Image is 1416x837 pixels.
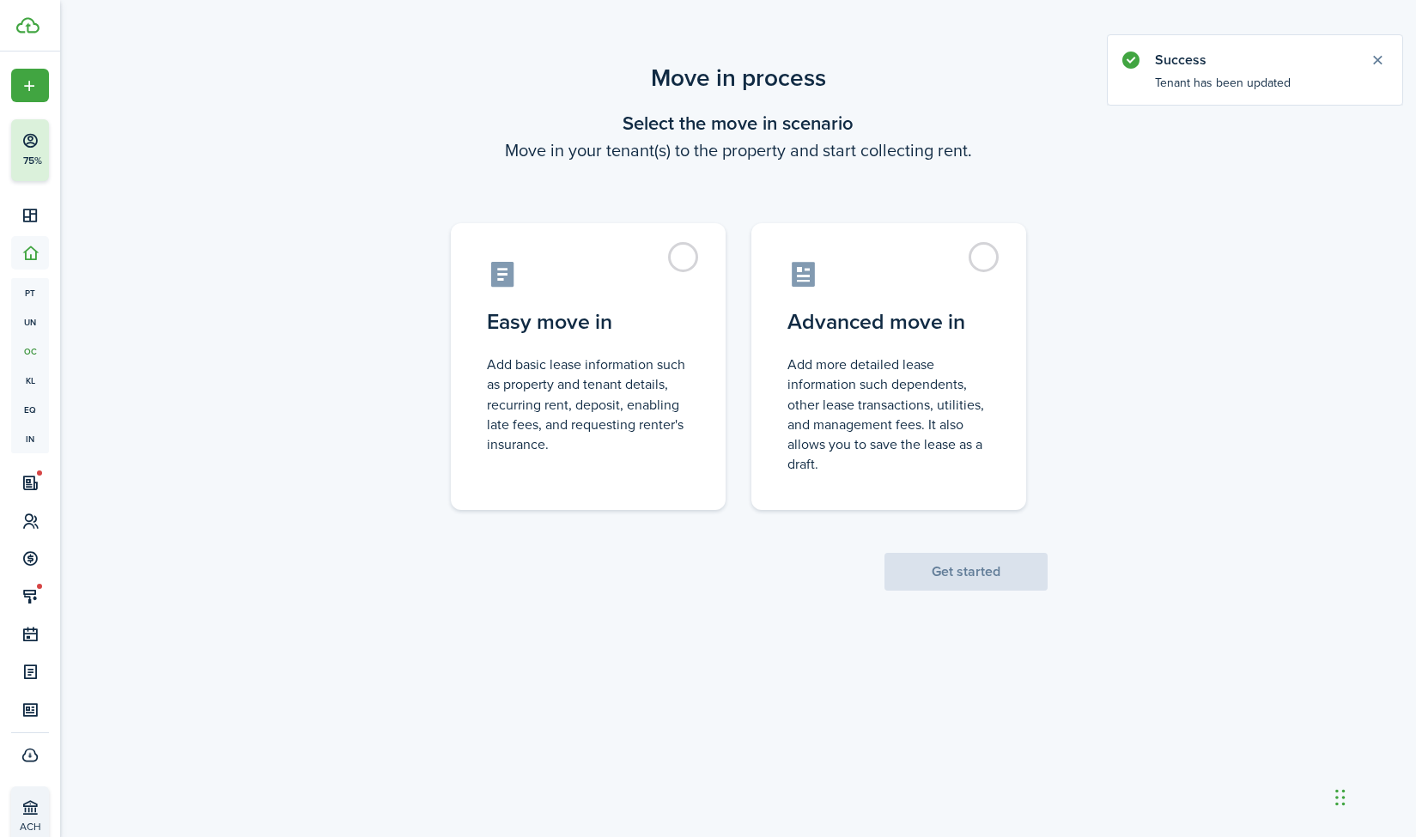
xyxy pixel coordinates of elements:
[487,355,690,454] control-radio-card-description: Add basic lease information such as property and tenant details, recurring rent, deposit, enablin...
[21,154,43,168] p: 75%
[429,137,1048,163] wizard-step-header-description: Move in your tenant(s) to the property and start collecting rent.
[11,119,154,181] button: 75%
[787,306,990,337] control-radio-card-title: Advanced move in
[1335,772,1346,823] div: Drag
[1330,755,1416,837] iframe: Chat Widget
[11,395,49,424] a: eq
[20,819,121,834] p: ACH
[1365,48,1389,72] button: Close notify
[11,424,49,453] a: in
[11,337,49,366] a: oc
[11,366,49,395] a: kl
[11,307,49,337] a: un
[16,17,40,33] img: TenantCloud
[487,306,690,337] control-radio-card-title: Easy move in
[1108,74,1402,105] notify-body: Tenant has been updated
[1155,50,1352,70] notify-title: Success
[429,109,1048,137] wizard-step-header-title: Select the move in scenario
[429,60,1048,96] scenario-title: Move in process
[11,278,49,307] a: pt
[11,69,49,102] button: Open menu
[787,355,990,474] control-radio-card-description: Add more detailed lease information such dependents, other lease transactions, utilities, and man...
